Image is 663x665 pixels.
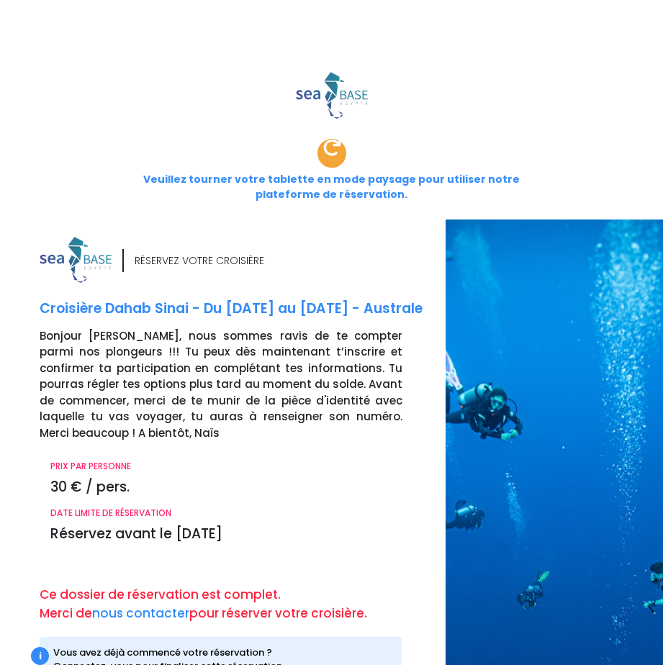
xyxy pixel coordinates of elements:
p: PRIX PAR PERSONNE [50,460,402,473]
span: Veuillez tourner votre tablette en mode paysage pour utiliser notre plateforme de réservation. [143,172,520,202]
div: RÉSERVEZ VOTRE CROISIÈRE [135,253,264,268]
a: nous contacter [92,605,189,622]
p: 30 € / pers. [50,477,402,498]
p: Ce dossier de réservation est complet. Merci de pour réserver votre croisière. [40,586,435,623]
img: logo_color1.png [296,72,368,119]
p: DATE LIMITE DE RÉSERVATION [50,507,402,520]
p: Bonjour [PERSON_NAME], nous sommes ravis de te compter parmi nos plongeurs !!! Tu peux dès mainte... [40,328,435,442]
p: Croisière Dahab Sinai - Du [DATE] au [DATE] - Australe [40,299,435,320]
div: i [31,647,49,665]
img: logo_color1.png [40,237,112,284]
p: Réservez avant le [DATE] [50,524,402,545]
